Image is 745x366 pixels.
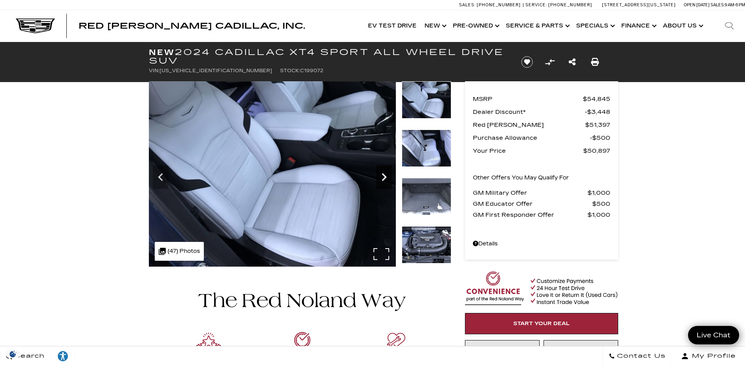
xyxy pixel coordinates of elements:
[473,209,610,220] a: GM First Responder Offer $1,000
[473,172,569,183] p: Other Offers You May Qualify For
[473,198,592,209] span: GM Educator Offer
[714,10,745,42] div: Search
[473,187,588,198] span: GM Military Offer
[591,57,599,68] a: Print this New 2024 Cadillac XT4 Sport All Wheel Drive SUV
[473,93,610,104] a: MSRP $54,845
[502,10,572,42] a: Service & Parts
[617,10,659,42] a: Finance
[473,132,590,143] span: Purchase Allowance
[449,10,502,42] a: Pre-Owned
[149,48,175,57] strong: New
[402,81,451,119] img: New 2024 Deep Sea Metallic Cadillac Sport image 28
[155,242,204,261] div: (47) Photos
[590,132,610,143] span: $500
[473,106,585,117] span: Dealer Discount*
[51,350,75,362] div: Explore your accessibility options
[592,198,610,209] span: $500
[585,106,610,117] span: $3,448
[710,2,725,7] span: Sales:
[12,351,45,362] span: Search
[725,2,745,7] span: 9 AM-6 PM
[79,21,305,31] span: Red [PERSON_NAME] Cadillac, Inc.
[473,209,588,220] span: GM First Responder Offer
[615,351,666,362] span: Contact Us
[473,119,610,130] a: Red [PERSON_NAME] $51,397
[477,2,521,7] span: [PHONE_NUMBER]
[513,320,570,327] span: Start Your Deal
[4,350,22,358] section: Click to Open Cookie Consent Modal
[473,145,610,156] a: Your Price $50,897
[364,10,421,42] a: EV Test Drive
[79,22,305,30] a: Red [PERSON_NAME] Cadillac, Inc.
[465,313,618,334] a: Start Your Deal
[402,178,451,215] img: New 2024 Deep Sea Metallic Cadillac Sport image 30
[4,350,22,358] img: Opt-Out Icon
[473,106,610,117] a: Dealer Discount* $3,448
[525,2,547,7] span: Service:
[51,346,75,366] a: Explore your accessibility options
[300,68,323,73] span: C199072
[16,18,55,33] img: Cadillac Dark Logo with Cadillac White Text
[689,351,736,362] span: My Profile
[149,81,396,267] img: New 2024 Deep Sea Metallic Cadillac Sport image 28
[421,10,449,42] a: New
[569,57,576,68] a: Share this New 2024 Cadillac XT4 Sport All Wheel Drive SUV
[548,2,592,7] span: [PHONE_NUMBER]
[544,340,618,361] a: Schedule Test Drive
[602,346,672,366] a: Contact Us
[153,165,168,189] div: Previous
[402,130,451,167] img: New 2024 Deep Sea Metallic Cadillac Sport image 29
[473,238,610,249] a: Details
[588,209,610,220] span: $1,000
[583,93,610,104] span: $54,845
[473,145,583,156] span: Your Price
[659,10,706,42] a: About Us
[588,187,610,198] span: $1,000
[572,10,617,42] a: Specials
[473,187,610,198] a: GM Military Offer $1,000
[280,68,300,73] span: Stock:
[693,331,734,340] span: Live Chat
[544,56,556,68] button: Compare Vehicle
[672,346,745,366] button: Open user profile menu
[602,2,676,7] a: [STREET_ADDRESS][US_STATE]
[585,119,610,130] span: $51,397
[473,93,583,104] span: MSRP
[473,132,610,143] a: Purchase Allowance $500
[149,48,508,65] h1: 2024 Cadillac XT4 Sport All Wheel Drive SUV
[684,2,710,7] span: Open [DATE]
[523,3,594,7] a: Service: [PHONE_NUMBER]
[518,56,536,68] button: Save vehicle
[402,226,451,264] img: New 2024 Deep Sea Metallic Cadillac Sport image 31
[459,3,523,7] a: Sales: [PHONE_NUMBER]
[465,340,540,361] a: Instant Trade Value
[159,68,272,73] span: [US_VEHICLE_IDENTIFICATION_NUMBER]
[473,119,585,130] span: Red [PERSON_NAME]
[376,165,392,189] div: Next
[459,2,476,7] span: Sales:
[149,68,159,73] span: VIN:
[688,326,739,344] a: Live Chat
[473,198,610,209] a: GM Educator Offer $500
[583,145,610,156] span: $50,897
